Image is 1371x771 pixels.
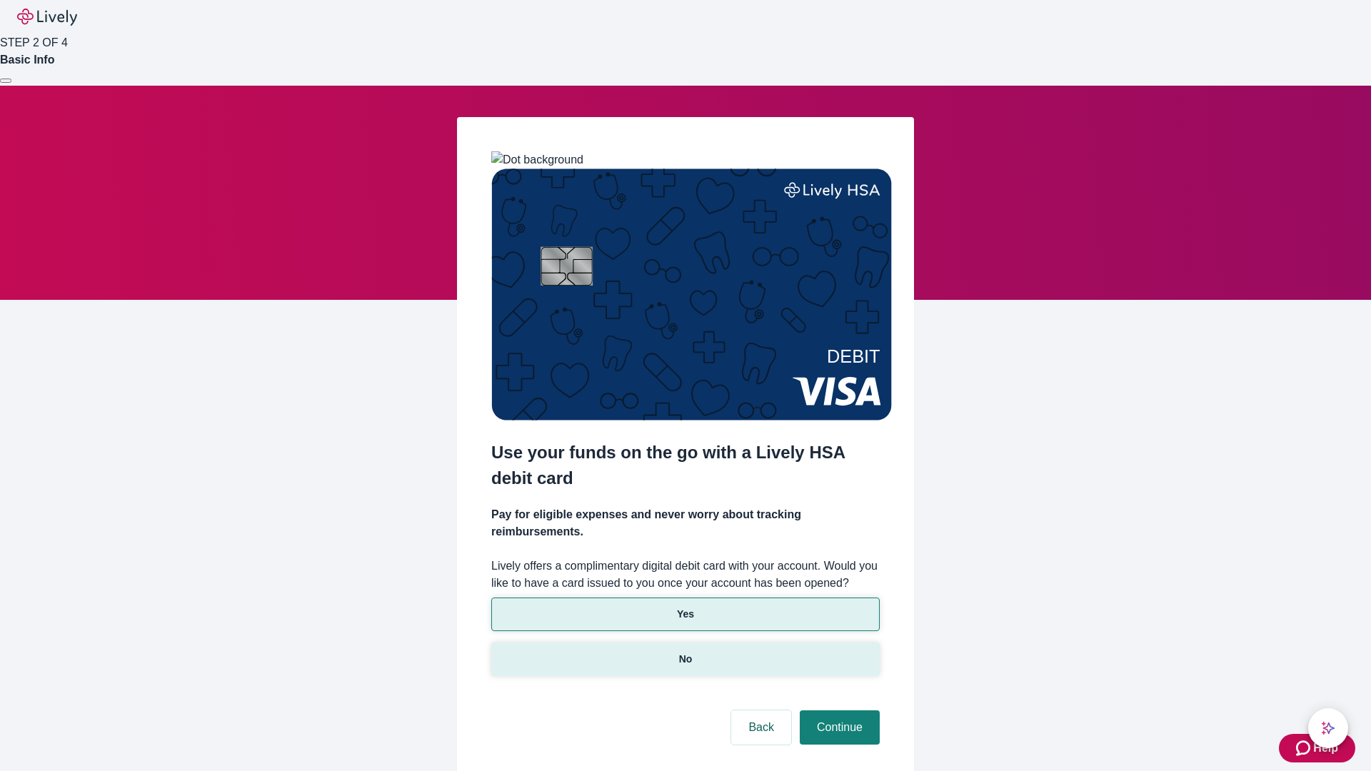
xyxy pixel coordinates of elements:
[17,9,77,26] img: Lively
[491,168,892,420] img: Debit card
[1308,708,1348,748] button: chat
[1313,740,1338,757] span: Help
[731,710,791,745] button: Back
[1279,734,1355,762] button: Zendesk support iconHelp
[677,607,694,622] p: Yes
[491,440,880,491] h2: Use your funds on the go with a Lively HSA debit card
[1296,740,1313,757] svg: Zendesk support icon
[679,652,693,667] p: No
[1321,721,1335,735] svg: Lively AI Assistant
[800,710,880,745] button: Continue
[491,642,880,676] button: No
[491,151,583,168] img: Dot background
[491,506,880,540] h4: Pay for eligible expenses and never worry about tracking reimbursements.
[491,558,880,592] label: Lively offers a complimentary digital debit card with your account. Would you like to have a card...
[491,598,880,631] button: Yes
